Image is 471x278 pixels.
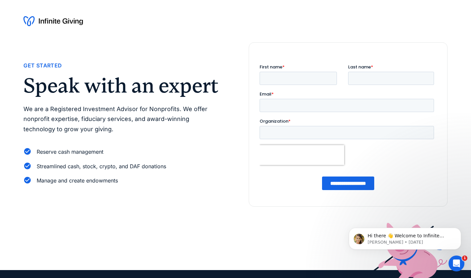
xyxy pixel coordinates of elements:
iframe: Intercom notifications message [339,214,471,260]
p: We are a Registered Investment Advisor for Nonprofits. We offer nonprofit expertise, fiduciary se... [23,104,222,135]
div: Get Started [23,61,62,70]
div: Streamlined cash, stock, crypto, and DAF donations [37,162,166,171]
span: 1 [462,256,467,261]
div: Manage and create endowments [37,176,118,185]
h2: Speak with an expert [23,75,222,96]
iframe: Intercom live chat [449,256,464,271]
div: Reserve cash management [37,147,103,156]
iframe: Form 0 [260,64,437,196]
